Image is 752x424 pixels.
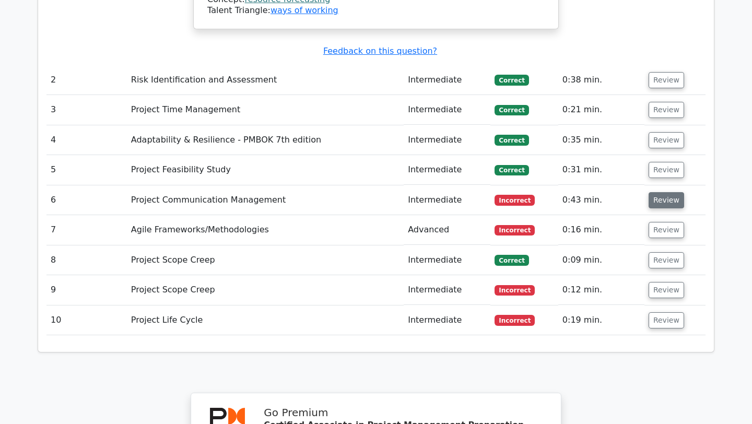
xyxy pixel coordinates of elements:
[404,65,490,95] td: Intermediate
[404,95,490,125] td: Intermediate
[649,192,684,208] button: Review
[127,185,404,215] td: Project Communication Management
[404,305,490,335] td: Intermediate
[404,155,490,185] td: Intermediate
[127,95,404,125] td: Project Time Management
[558,95,644,125] td: 0:21 min.
[495,285,535,296] span: Incorrect
[558,185,644,215] td: 0:43 min.
[404,125,490,155] td: Intermediate
[558,155,644,185] td: 0:31 min.
[127,155,404,185] td: Project Feasibility Study
[558,125,644,155] td: 0:35 min.
[495,195,535,205] span: Incorrect
[46,245,127,275] td: 8
[558,245,644,275] td: 0:09 min.
[558,215,644,245] td: 0:16 min.
[127,65,404,95] td: Risk Identification and Assessment
[649,222,684,238] button: Review
[46,95,127,125] td: 3
[495,75,528,85] span: Correct
[127,305,404,335] td: Project Life Cycle
[404,185,490,215] td: Intermediate
[495,105,528,115] span: Correct
[495,165,528,175] span: Correct
[558,275,644,305] td: 0:12 min.
[495,225,535,235] span: Incorrect
[649,312,684,328] button: Review
[558,65,644,95] td: 0:38 min.
[46,215,127,245] td: 7
[404,215,490,245] td: Advanced
[649,282,684,298] button: Review
[46,155,127,185] td: 5
[649,72,684,88] button: Review
[649,132,684,148] button: Review
[649,102,684,118] button: Review
[558,305,644,335] td: 0:19 min.
[271,5,338,15] a: ways of working
[649,162,684,178] button: Review
[127,245,404,275] td: Project Scope Creep
[404,245,490,275] td: Intermediate
[127,215,404,245] td: Agile Frameworks/Methodologies
[404,275,490,305] td: Intermediate
[495,315,535,325] span: Incorrect
[127,275,404,305] td: Project Scope Creep
[46,185,127,215] td: 6
[495,255,528,265] span: Correct
[495,135,528,145] span: Correct
[46,125,127,155] td: 4
[46,305,127,335] td: 10
[46,65,127,95] td: 2
[323,46,437,56] a: Feedback on this question?
[46,275,127,305] td: 9
[649,252,684,268] button: Review
[127,125,404,155] td: Adaptability & Resilience - PMBOK 7th edition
